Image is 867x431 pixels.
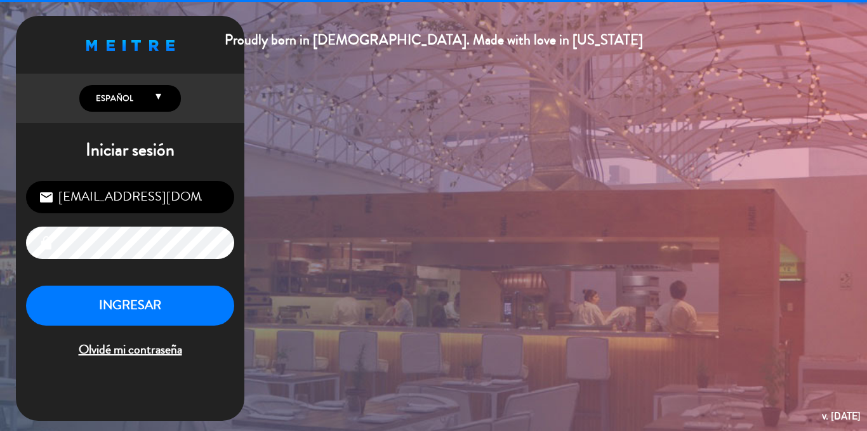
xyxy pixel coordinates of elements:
span: Español [93,92,133,105]
h1: Iniciar sesión [16,140,244,161]
input: Correo Electrónico [26,181,234,213]
i: email [39,190,54,205]
i: lock [39,235,54,251]
span: Olvidé mi contraseña [26,340,234,361]
button: INGRESAR [26,286,234,326]
div: v. [DATE] [822,408,861,425]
